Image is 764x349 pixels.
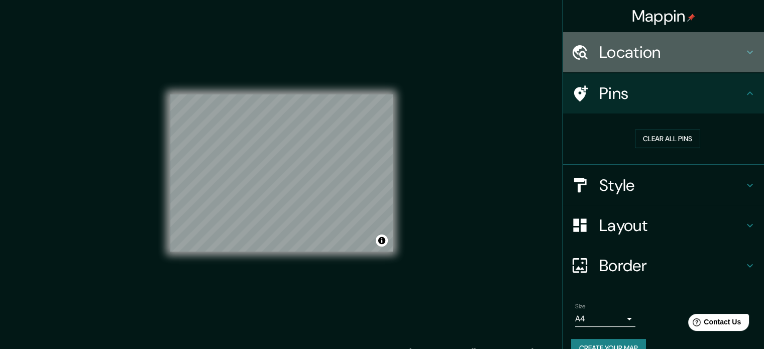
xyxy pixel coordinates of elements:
img: pin-icon.png [687,14,695,22]
div: Style [563,165,764,205]
h4: Location [599,42,744,62]
h4: Mappin [632,6,696,26]
h4: Style [599,175,744,195]
iframe: Help widget launcher [675,310,753,338]
h4: Border [599,256,744,276]
div: Pins [563,73,764,113]
div: Location [563,32,764,72]
button: Clear all pins [635,130,700,148]
h4: Pins [599,83,744,103]
div: Border [563,246,764,286]
div: Layout [563,205,764,246]
div: A4 [575,311,635,327]
label: Size [575,302,586,310]
button: Toggle attribution [376,235,388,247]
canvas: Map [170,94,393,252]
h4: Layout [599,215,744,236]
